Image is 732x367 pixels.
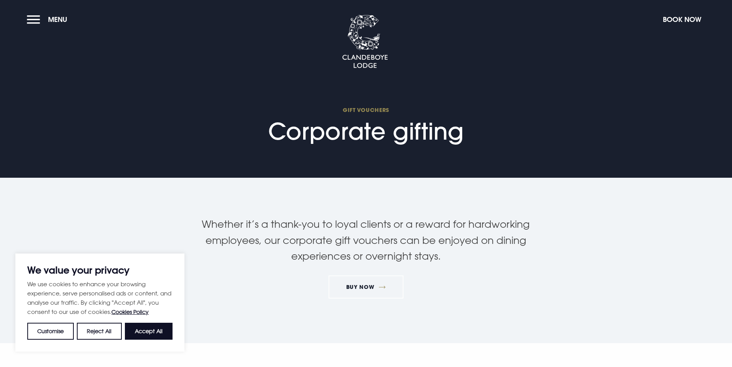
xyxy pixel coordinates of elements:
a: BUY NOW [329,275,403,299]
img: Clandeboye Lodge [342,15,388,69]
h1: Corporate gifting [268,106,464,145]
p: We use cookies to enhance your browsing experience, serve personalised ads or content, and analys... [27,279,173,317]
button: Customise [27,323,74,340]
span: Menu [48,15,67,24]
div: We value your privacy [15,254,184,352]
button: Accept All [125,323,173,340]
button: Menu [27,11,71,28]
a: Cookies Policy [111,309,149,315]
span: GIFT VOUCHERS [268,106,464,113]
button: Reject All [77,323,121,340]
p: We value your privacy [27,265,173,275]
p: Whether it’s a thank-you to loyal clients or a reward for hardworking employees, our corporate gi... [183,216,549,264]
button: Book Now [659,11,705,28]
